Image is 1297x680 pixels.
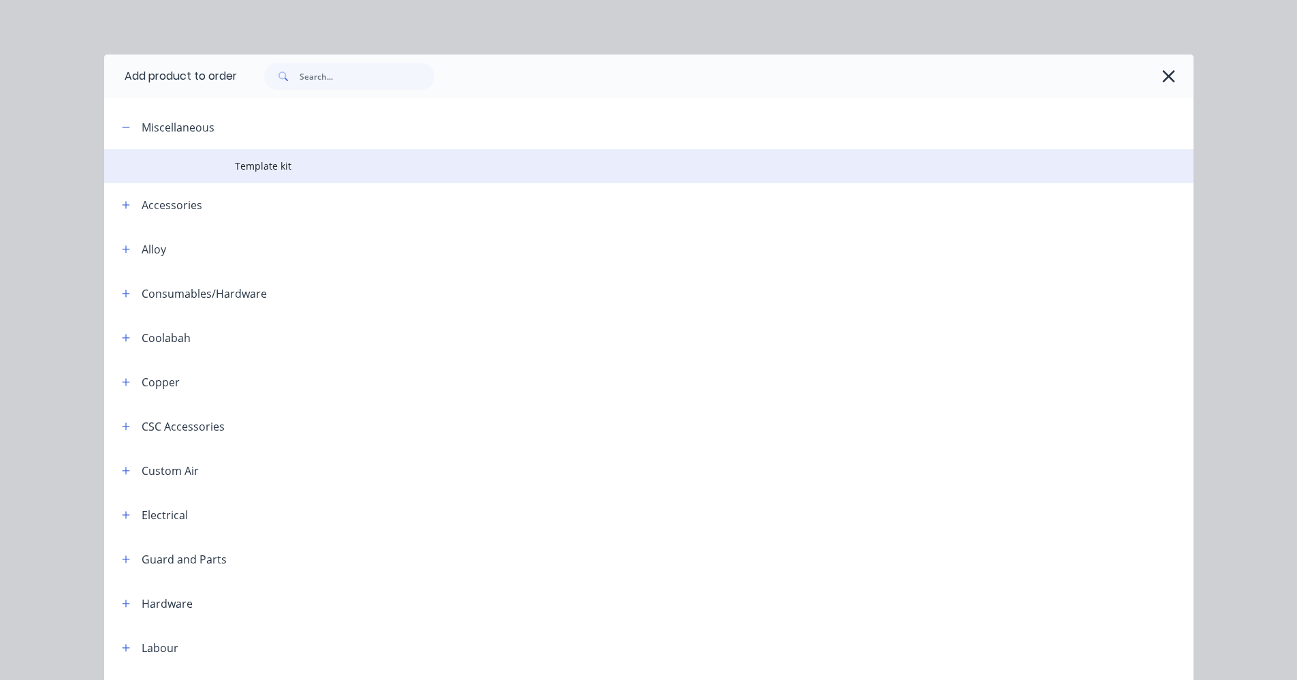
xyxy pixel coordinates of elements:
div: Consumables/Hardware [142,285,267,302]
div: Copper [142,374,180,390]
div: Custom Air [142,463,199,479]
div: Accessories [142,197,202,213]
div: Hardware [142,596,193,612]
div: Miscellaneous [142,119,214,136]
input: Search... [300,63,434,90]
div: Add product to order [104,55,237,98]
div: Labour [142,640,178,656]
div: CSC Accessories [142,418,225,435]
span: Template kit [235,159,1002,173]
div: Alloy [142,241,166,258]
div: Guard and Parts [142,551,227,568]
div: Coolabah [142,330,191,346]
div: Electrical [142,507,188,523]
